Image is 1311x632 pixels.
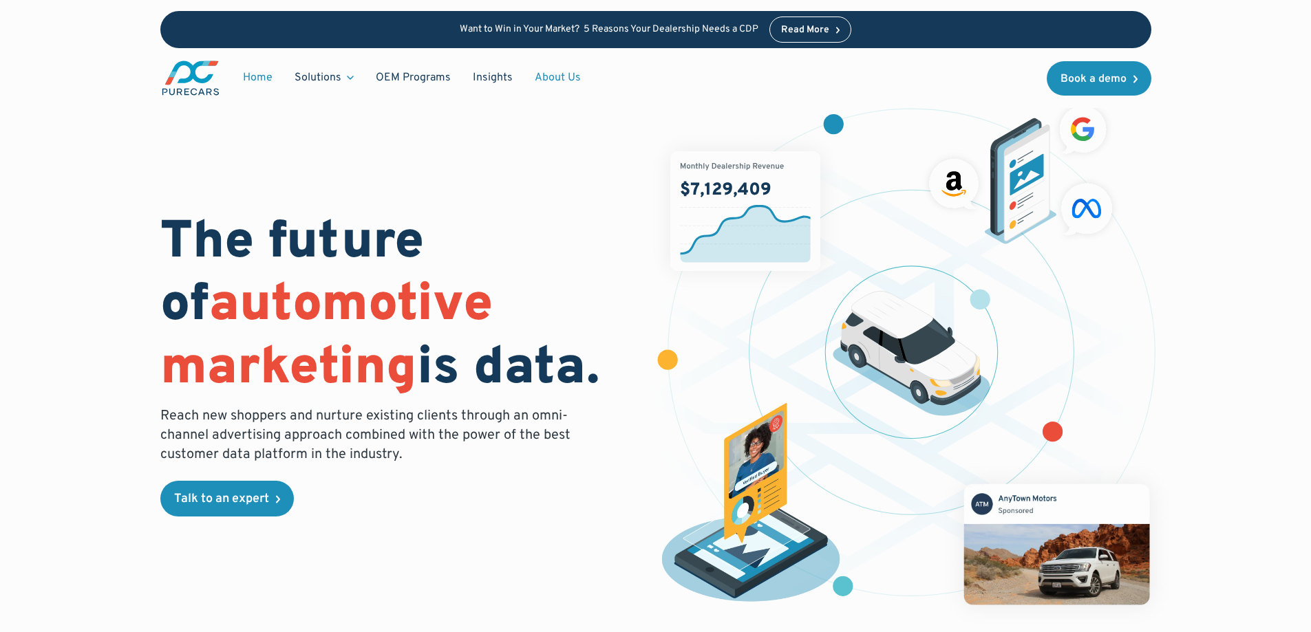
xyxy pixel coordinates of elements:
[1060,74,1127,85] div: Book a demo
[160,406,579,464] p: Reach new shoppers and nurture existing clients through an omni-channel advertising approach comb...
[938,458,1175,630] img: mockup of facebook post
[160,59,221,97] a: main
[160,481,294,516] a: Talk to an expert
[284,65,365,91] div: Solutions
[670,151,820,271] img: chart showing monthly dealership revenue of $7m
[462,65,524,91] a: Insights
[160,213,639,401] h1: The future of is data.
[460,24,758,36] p: Want to Win in Your Market? 5 Reasons Your Dealership Needs a CDP
[922,99,1120,244] img: ads on social media and advertising partners
[160,273,493,402] span: automotive marketing
[365,65,462,91] a: OEM Programs
[648,403,854,608] img: persona of a buyer
[232,65,284,91] a: Home
[524,65,592,91] a: About Us
[1047,61,1151,96] a: Book a demo
[833,291,991,416] img: illustration of a vehicle
[295,70,341,85] div: Solutions
[769,17,852,43] a: Read More
[174,493,269,505] div: Talk to an expert
[160,59,221,97] img: purecars logo
[781,25,829,35] div: Read More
